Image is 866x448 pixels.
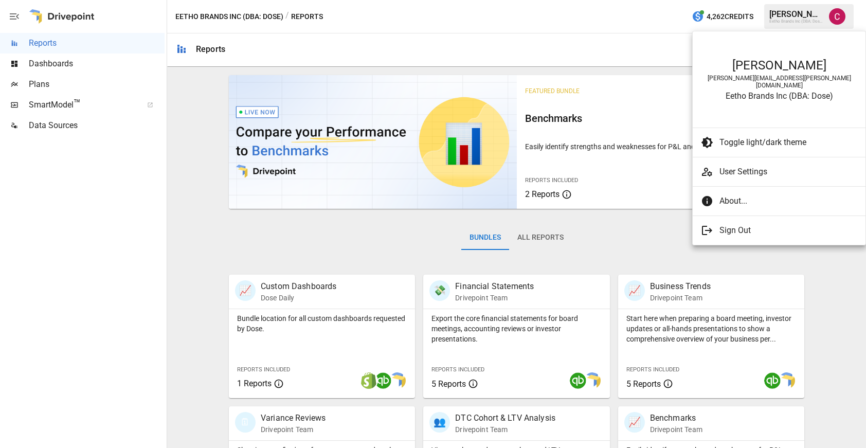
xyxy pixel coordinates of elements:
[719,166,857,178] span: User Settings
[703,91,855,101] div: Eetho Brands Inc (DBA: Dose)
[719,195,849,207] span: About...
[719,136,849,149] span: Toggle light/dark theme
[719,224,849,237] span: Sign Out
[703,58,855,73] div: [PERSON_NAME]
[703,75,855,89] div: [PERSON_NAME][EMAIL_ADDRESS][PERSON_NAME][DOMAIN_NAME]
